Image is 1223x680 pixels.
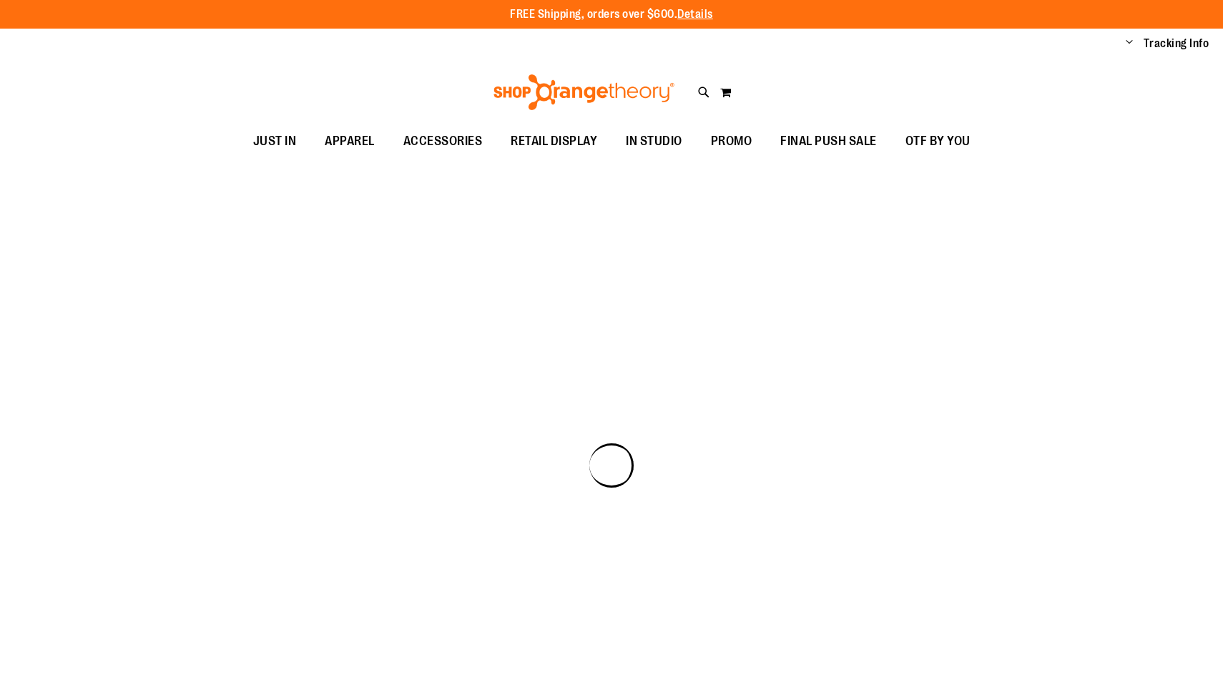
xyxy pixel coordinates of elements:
[389,125,497,158] a: ACCESSORIES
[711,125,752,157] span: PROMO
[905,125,971,157] span: OTF BY YOU
[511,125,597,157] span: RETAIL DISPLAY
[325,125,375,157] span: APPAREL
[1144,36,1209,51] a: Tracking Info
[239,125,311,158] a: JUST IN
[491,74,677,110] img: Shop Orangetheory
[780,125,877,157] span: FINAL PUSH SALE
[310,125,389,158] a: APPAREL
[510,6,713,23] p: FREE Shipping, orders over $600.
[697,125,767,158] a: PROMO
[611,125,697,158] a: IN STUDIO
[677,8,713,21] a: Details
[496,125,611,158] a: RETAIL DISPLAY
[403,125,483,157] span: ACCESSORIES
[891,125,985,158] a: OTF BY YOU
[1126,36,1133,51] button: Account menu
[626,125,682,157] span: IN STUDIO
[766,125,891,158] a: FINAL PUSH SALE
[253,125,297,157] span: JUST IN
